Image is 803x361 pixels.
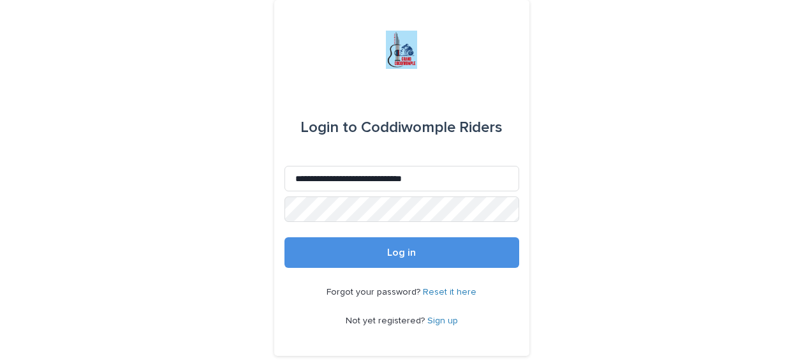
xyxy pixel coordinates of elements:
div: Coddiwomple Riders [300,110,503,145]
span: Forgot your password? [327,288,423,297]
span: Login to [300,120,357,135]
span: Log in [387,247,416,258]
button: Log in [284,237,519,268]
img: jxsLJbdS1eYBI7rVAS4p [386,31,416,69]
span: Not yet registered? [346,316,427,325]
a: Sign up [427,316,458,325]
a: Reset it here [423,288,476,297]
